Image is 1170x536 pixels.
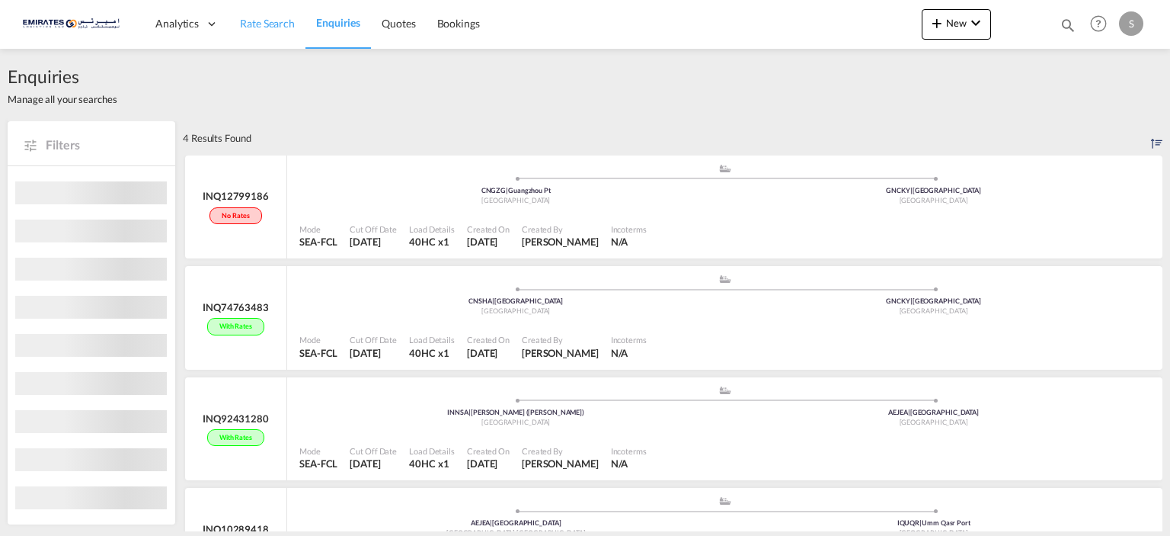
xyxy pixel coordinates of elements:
[611,235,628,249] div: N/A
[522,334,599,345] div: Created By
[490,518,492,527] span: |
[467,334,510,345] div: Created On
[409,223,455,235] div: Load Details
[492,297,494,305] span: |
[203,300,269,314] div: INQ74763483
[183,377,1162,489] div: INQ92431280With rates assets/icons/custom/ship-fill.svgassets/icons/custom/roll-o-plane.svgOrigin...
[611,346,628,360] div: N/A
[183,266,1162,377] div: INQ74763483With rates assets/icons/custom/ship-fill.svgassets/icons/custom/roll-o-plane.svgOrigin...
[183,121,251,155] div: 4 Results Found
[447,408,584,416] span: INNSA [PERSON_NAME] ([PERSON_NAME])
[350,347,380,359] span: [DATE]
[299,235,337,249] div: SEA-FCL
[467,347,497,359] span: [DATE]
[409,445,455,457] div: Load Details
[481,418,550,426] span: [GEOGRAPHIC_DATA]
[299,223,337,235] div: Mode
[468,297,563,305] span: CNSHA [GEOGRAPHIC_DATA]
[1060,17,1076,34] md-icon: icon-magnify
[467,457,510,470] div: 18 Sep 2025
[522,445,599,457] div: Created By
[409,346,455,360] div: 40HC x 1
[522,235,599,249] div: SHEIKH HAFIZ
[716,497,734,505] md-icon: assets/icons/custom/ship-fill.svg
[611,223,647,235] div: Incoterms
[967,14,985,32] md-icon: icon-chevron-down
[522,457,599,470] span: [PERSON_NAME]
[382,17,415,30] span: Quotes
[888,408,979,416] span: AEJEA [GEOGRAPHIC_DATA]
[467,236,497,248] span: [DATE]
[716,387,734,394] md-icon: assets/icons/custom/ship-fill.svg
[506,186,508,194] span: |
[1085,11,1111,37] span: Help
[350,223,397,235] div: Cut Off Date
[350,457,380,470] span: [DATE]
[481,186,551,194] span: CNGZG Guangzhou Pt
[409,457,455,470] div: 40HC x 1
[299,445,337,457] div: Mode
[716,165,734,172] md-icon: assets/icons/custom/ship-fill.svg
[611,334,647,345] div: Incoterms
[900,418,968,426] span: [GEOGRAPHIC_DATA]
[299,457,337,470] div: SEA-FCL
[23,7,126,41] img: c67187802a5a11ec94275b5db69a26e6.png
[919,518,922,527] span: |
[467,445,510,457] div: Created On
[928,14,946,32] md-icon: icon-plus 400-fg
[299,346,337,360] div: SEA-FCL
[203,189,269,203] div: INQ12799186
[155,16,199,31] span: Analytics
[8,92,117,106] span: Manage all your searches
[46,136,160,153] span: Filters
[611,445,647,457] div: Incoterms
[350,235,397,249] div: 26 Sep 2025
[910,297,913,305] span: |
[900,307,968,315] span: [GEOGRAPHIC_DATA]
[1085,11,1119,38] div: Help
[928,17,985,29] span: New
[207,429,264,447] div: With rates
[1151,121,1162,155] div: Sort by: Created on
[467,346,510,360] div: 26 Sep 2025
[910,186,913,194] span: |
[716,275,734,283] md-icon: assets/icons/custom/ship-fill.svg
[1060,17,1076,40] div: icon-magnify
[209,207,261,225] div: No rates
[240,17,295,30] span: Rate Search
[522,347,599,359] span: [PERSON_NAME]
[183,156,1162,267] div: INQ12799186No rates assets/icons/custom/ship-fill.svgassets/icons/custom/roll-o-plane.svgOriginGu...
[350,457,397,470] div: 18 Sep 2025
[350,346,397,360] div: 26 Sep 2025
[467,457,497,470] span: [DATE]
[897,518,970,527] span: IQUQR Umm Qasr Port
[886,186,981,194] span: GNCKY [GEOGRAPHIC_DATA]
[468,408,471,416] span: |
[908,408,910,416] span: |
[299,334,337,345] div: Mode
[611,457,628,470] div: N/A
[522,236,599,248] span: [PERSON_NAME]
[316,16,360,29] span: Enquiries
[409,235,455,249] div: 40HC x 1
[522,223,599,235] div: Created By
[481,307,550,315] span: [GEOGRAPHIC_DATA]
[922,9,991,40] button: icon-plus 400-fgNewicon-chevron-down
[437,17,480,30] span: Bookings
[1119,11,1143,36] div: S
[350,445,397,457] div: Cut Off Date
[522,346,599,360] div: SHEIKH HAFIZ
[409,334,455,345] div: Load Details
[207,318,264,335] div: With rates
[467,223,510,235] div: Created On
[203,412,269,425] div: INQ92431280
[350,236,380,248] span: [DATE]
[481,196,550,204] span: [GEOGRAPHIC_DATA]
[522,457,599,470] div: SHEIKH HAFIZ
[203,522,269,536] div: INQ10289418
[8,64,117,88] span: Enquiries
[886,297,981,305] span: GNCKY [GEOGRAPHIC_DATA]
[467,235,510,249] div: 26 Sep 2025
[900,196,968,204] span: [GEOGRAPHIC_DATA]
